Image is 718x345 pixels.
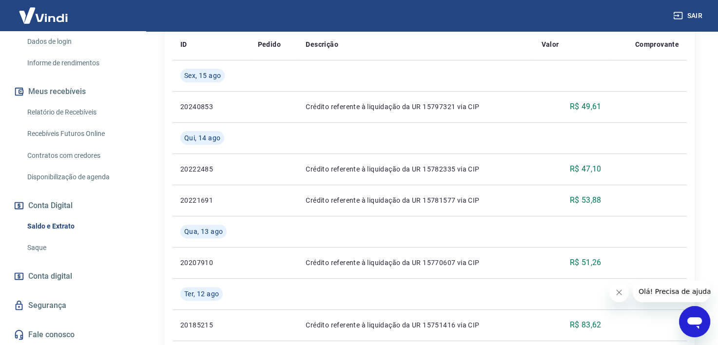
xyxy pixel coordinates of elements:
[12,0,75,30] img: Vindi
[23,32,134,52] a: Dados de login
[569,194,601,206] p: R$ 53,88
[180,164,242,174] p: 20222485
[635,39,679,49] p: Comprovante
[6,7,82,15] span: Olá! Precisa de ajuda?
[23,102,134,122] a: Relatório de Recebíveis
[569,163,601,175] p: R$ 47,10
[258,39,281,49] p: Pedido
[609,283,629,302] iframe: Fechar mensagem
[184,289,219,299] span: Ter, 12 ago
[569,101,601,113] p: R$ 49,61
[679,306,710,337] iframe: Botão para abrir a janela de mensagens
[23,53,134,73] a: Informe de rendimentos
[23,124,134,144] a: Recebíveis Futuros Online
[671,7,706,25] button: Sair
[180,258,242,268] p: 20207910
[306,102,525,112] p: Crédito referente à liquidação da UR 15797321 via CIP
[633,281,710,302] iframe: Mensagem da empresa
[184,133,220,143] span: Qui, 14 ago
[306,320,525,330] p: Crédito referente à liquidação da UR 15751416 via CIP
[184,71,221,80] span: Sex, 15 ago
[12,195,134,216] button: Conta Digital
[23,216,134,236] a: Saldo e Extrato
[28,269,72,283] span: Conta digital
[180,39,187,49] p: ID
[184,227,223,236] span: Qua, 13 ago
[23,146,134,166] a: Contratos com credores
[12,81,134,102] button: Meus recebíveis
[569,257,601,268] p: R$ 51,26
[12,295,134,316] a: Segurança
[180,320,242,330] p: 20185215
[23,238,134,258] a: Saque
[306,164,525,174] p: Crédito referente à liquidação da UR 15782335 via CIP
[23,167,134,187] a: Disponibilização de agenda
[541,39,559,49] p: Valor
[306,39,338,49] p: Descrição
[306,258,525,268] p: Crédito referente à liquidação da UR 15770607 via CIP
[569,319,601,331] p: R$ 83,62
[180,195,242,205] p: 20221691
[12,266,134,287] a: Conta digital
[306,195,525,205] p: Crédito referente à liquidação da UR 15781577 via CIP
[180,102,242,112] p: 20240853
